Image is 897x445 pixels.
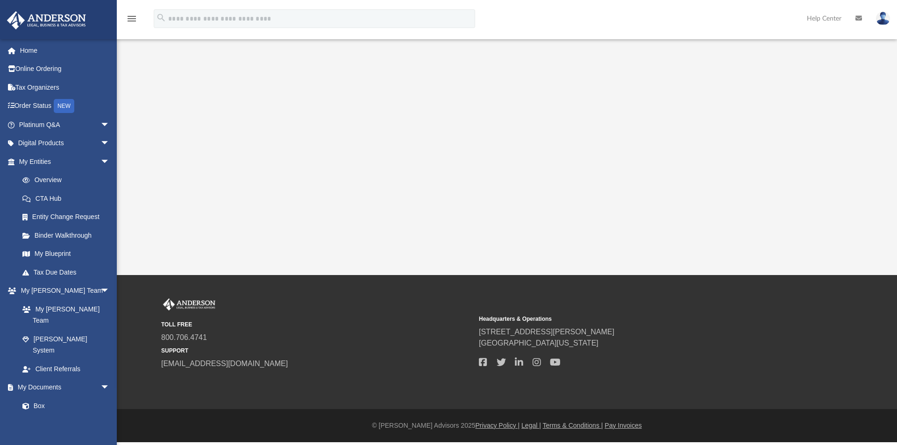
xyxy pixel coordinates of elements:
[7,378,119,397] a: My Documentsarrow_drop_down
[100,152,119,171] span: arrow_drop_down
[876,12,890,25] img: User Pic
[7,115,124,134] a: Platinum Q&Aarrow_drop_down
[7,282,119,300] a: My [PERSON_NAME] Teamarrow_drop_down
[543,422,603,429] a: Terms & Conditions |
[479,328,614,336] a: [STREET_ADDRESS][PERSON_NAME]
[100,115,119,134] span: arrow_drop_down
[7,134,124,153] a: Digital Productsarrow_drop_down
[161,346,472,355] small: SUPPORT
[476,422,520,429] a: Privacy Policy |
[161,360,288,367] a: [EMAIL_ADDRESS][DOMAIN_NAME]
[7,78,124,97] a: Tax Organizers
[13,245,119,263] a: My Blueprint
[161,333,207,341] a: 800.706.4741
[126,13,137,24] i: menu
[126,18,137,24] a: menu
[100,282,119,301] span: arrow_drop_down
[13,263,124,282] a: Tax Due Dates
[7,97,124,116] a: Order StatusNEW
[13,208,124,226] a: Entity Change Request
[13,300,114,330] a: My [PERSON_NAME] Team
[156,13,166,23] i: search
[100,378,119,397] span: arrow_drop_down
[479,339,598,347] a: [GEOGRAPHIC_DATA][US_STATE]
[117,421,897,431] div: © [PERSON_NAME] Advisors 2025
[4,11,89,29] img: Anderson Advisors Platinum Portal
[100,134,119,153] span: arrow_drop_down
[161,320,472,329] small: TOLL FREE
[13,226,124,245] a: Binder Walkthrough
[7,41,124,60] a: Home
[7,60,124,78] a: Online Ordering
[13,171,124,190] a: Overview
[13,396,114,415] a: Box
[521,422,541,429] a: Legal |
[479,315,790,323] small: Headquarters & Operations
[161,298,217,311] img: Anderson Advisors Platinum Portal
[13,360,119,378] a: Client Referrals
[7,152,124,171] a: My Entitiesarrow_drop_down
[54,99,74,113] div: NEW
[605,422,641,429] a: Pay Invoices
[13,189,124,208] a: CTA Hub
[13,330,119,360] a: [PERSON_NAME] System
